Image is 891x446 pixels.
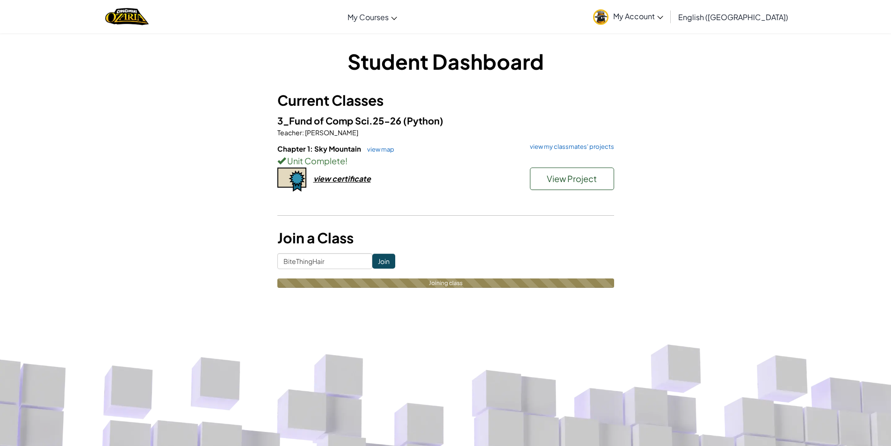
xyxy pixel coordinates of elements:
span: My Courses [348,12,389,22]
span: English ([GEOGRAPHIC_DATA]) [678,12,788,22]
span: View Project [547,173,597,184]
img: avatar [593,9,608,25]
div: view certificate [313,174,371,183]
span: [PERSON_NAME] [304,128,358,137]
a: My Courses [343,4,402,29]
a: view my classmates' projects [525,144,614,150]
h3: Current Classes [277,90,614,111]
span: Chapter 1: Sky Mountain [277,144,362,153]
a: My Account [588,2,668,31]
span: Teacher [277,128,302,137]
input: <Enter Class Code> [277,253,372,269]
a: Ozaria by CodeCombat logo [105,7,149,26]
h3: Join a Class [277,227,614,249]
span: My Account [613,11,663,21]
img: certificate-icon.png [277,168,306,192]
div: Joining class [277,278,614,288]
span: (Python) [403,115,443,126]
a: English ([GEOGRAPHIC_DATA]) [674,4,793,29]
a: view certificate [277,174,371,183]
a: view map [362,146,394,153]
span: Unit Complete [286,155,345,166]
h1: Student Dashboard [277,47,614,76]
input: Join [372,254,395,269]
span: 3_Fund of Comp Sci.25-26 [277,115,403,126]
img: Home [105,7,149,26]
span: : [302,128,304,137]
button: View Project [530,168,614,190]
span: ! [345,155,348,166]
